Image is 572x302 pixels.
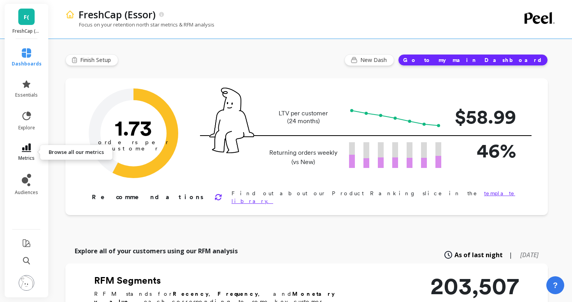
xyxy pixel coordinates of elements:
[546,276,564,294] button: ?
[15,189,38,196] span: audiences
[115,115,152,141] text: 1.73
[65,54,118,66] button: Finish Setup
[454,102,516,131] p: $58.99
[15,92,38,98] span: essentials
[344,54,394,66] button: New Dash
[12,61,42,67] span: dashboards
[65,10,75,19] img: header icon
[173,291,209,297] b: Recency
[92,193,205,202] p: Recommendations
[209,88,254,153] img: pal seatted on line
[75,246,238,256] p: Explore all of your customers using our RFM analysis
[267,109,340,125] p: LTV per customer (24 months)
[18,155,35,161] span: metrics
[218,291,258,297] b: Frequency
[18,125,35,131] span: explore
[430,274,519,298] p: 203,507
[98,139,169,146] tspan: orders per
[65,21,214,28] p: Focus on your retention north star metrics & RFM analysis
[454,250,503,260] span: As of last night
[232,189,523,205] p: Find out about our Product Ranking slice in the
[267,148,340,167] p: Returning orders weekly (vs New)
[109,145,158,152] tspan: customer
[80,56,113,64] span: Finish Setup
[19,275,34,291] img: profile picture
[12,28,41,34] p: FreshCap (Essor)
[24,12,29,21] span: F(
[520,251,539,259] span: [DATE]
[509,250,512,260] span: |
[553,280,558,291] span: ?
[79,8,156,21] p: FreshCap (Essor)
[398,54,548,66] button: Go to my main Dashboard
[454,136,516,165] p: 46%
[94,274,359,287] h2: RFM Segments
[360,56,389,64] span: New Dash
